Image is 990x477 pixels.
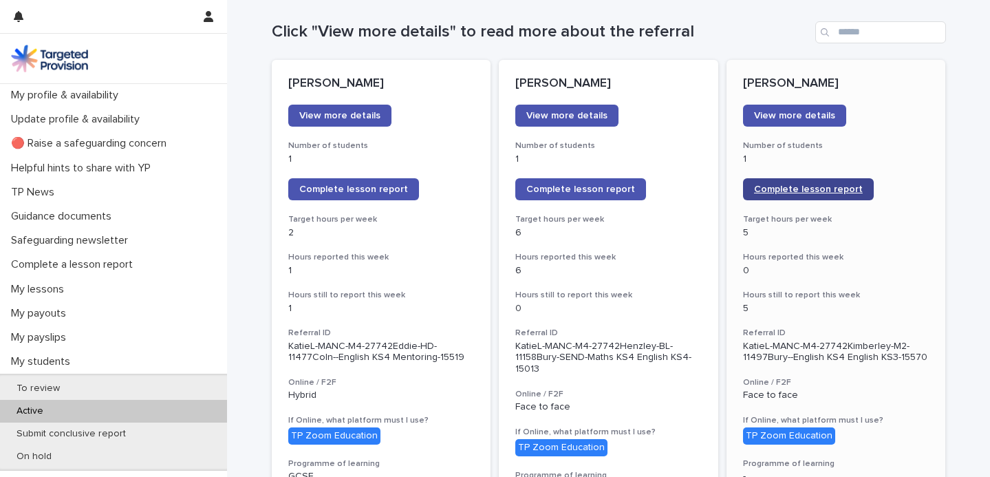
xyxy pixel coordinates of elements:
[288,415,475,426] h3: If Online, what platform must I use?
[743,328,929,339] h3: Referral ID
[515,401,702,413] p: Face to face
[6,355,81,368] p: My students
[743,341,929,364] p: KatieL-MANC-M4-27742Kimberley-M2-11497Bury--English KS4 English KS3-15570
[515,214,702,225] h3: Target hours per week
[515,105,618,127] a: View more details
[11,45,88,72] img: M5nRWzHhSzIhMunXDL62
[743,427,835,445] div: TP Zoom Education
[288,178,419,200] a: Complete lesson report
[743,214,929,225] h3: Target hours per week
[515,439,607,456] div: TP Zoom Education
[288,214,475,225] h3: Target hours per week
[743,178,874,200] a: Complete lesson report
[515,227,702,239] p: 6
[515,265,702,277] p: 6
[515,328,702,339] h3: Referral ID
[526,184,635,194] span: Complete lesson report
[743,140,929,151] h3: Number of students
[515,341,702,375] p: KatieL-MANC-M4-27742Henzley-BL-11158Bury-SEND-Maths KS4 English KS4-15013
[288,153,475,165] p: 1
[288,140,475,151] h3: Number of students
[515,76,702,92] p: [PERSON_NAME]
[6,137,177,150] p: 🔴 Raise a safeguarding concern
[288,265,475,277] p: 1
[6,89,129,102] p: My profile & availability
[743,390,929,401] p: Face to face
[288,390,475,401] p: Hybrid
[515,178,646,200] a: Complete lesson report
[288,105,391,127] a: View more details
[515,427,702,438] h3: If Online, what platform must I use?
[743,458,929,469] h3: Programme of learning
[6,405,54,417] p: Active
[815,21,946,43] input: Search
[6,162,162,175] p: Helpful hints to share with YP
[299,111,380,120] span: View more details
[743,252,929,263] h3: Hours reported this week
[288,377,475,388] h3: Online / F2F
[6,210,122,223] p: Guidance documents
[515,153,702,165] p: 1
[288,290,475,301] h3: Hours still to report this week
[272,22,810,42] h1: Click "View more details" to read more about the referral
[743,153,929,165] p: 1
[6,234,139,247] p: Safeguarding newsletter
[288,227,475,239] p: 2
[6,258,144,271] p: Complete a lesson report
[743,290,929,301] h3: Hours still to report this week
[288,76,475,92] p: [PERSON_NAME]
[6,331,77,344] p: My payslips
[6,383,71,394] p: To review
[299,184,408,194] span: Complete lesson report
[288,303,475,315] p: 1
[526,111,607,120] span: View more details
[6,283,75,296] p: My lessons
[743,377,929,388] h3: Online / F2F
[743,227,929,239] p: 5
[515,140,702,151] h3: Number of students
[6,186,65,199] p: TP News
[6,307,77,320] p: My payouts
[288,458,475,469] h3: Programme of learning
[515,389,702,400] h3: Online / F2F
[515,303,702,315] p: 0
[6,451,63,463] p: On hold
[743,265,929,277] p: 0
[288,341,475,364] p: KatieL-MANC-M4-27742Eddie-HD-11477Coln--English KS4 Mentoring-15519
[515,252,702,263] h3: Hours reported this week
[743,303,929,315] p: 5
[6,428,137,440] p: Submit conclusive report
[288,252,475,263] h3: Hours reported this week
[754,111,835,120] span: View more details
[743,415,929,426] h3: If Online, what platform must I use?
[743,76,929,92] p: [PERSON_NAME]
[743,105,846,127] a: View more details
[515,290,702,301] h3: Hours still to report this week
[754,184,863,194] span: Complete lesson report
[288,328,475,339] h3: Referral ID
[6,113,151,126] p: Update profile & availability
[288,427,380,445] div: TP Zoom Education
